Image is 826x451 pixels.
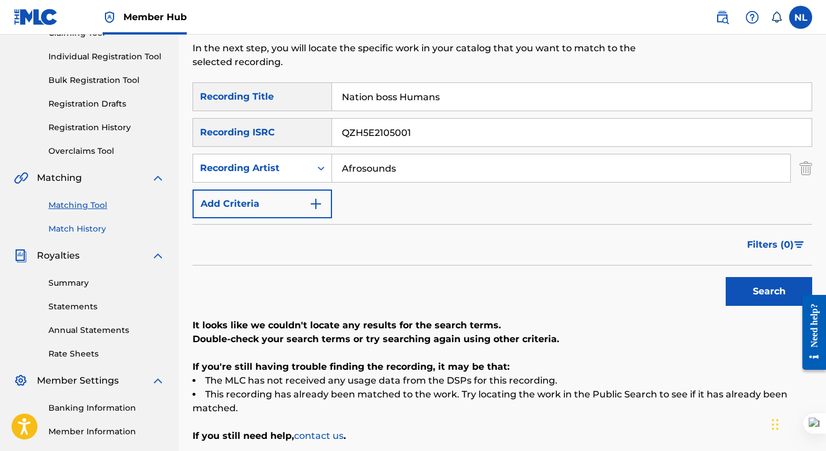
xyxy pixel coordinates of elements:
img: expand [151,374,165,388]
a: Statements [48,301,165,313]
a: Matching Tool [48,199,165,211]
a: Overclaims Tool [48,145,165,157]
p: If you're still having trouble finding the recording, it may be that: [193,360,812,374]
a: Match History [48,223,165,235]
img: Top Rightsholder [103,10,116,24]
div: Notifications [771,12,782,23]
img: Member Settings [14,374,28,388]
a: Summary [48,277,165,289]
img: Royalties [14,249,28,263]
li: The MLC has not received any usage data from the DSPs for this recording. [193,374,812,388]
img: search [715,10,729,24]
span: Royalties [37,249,80,263]
div: Drag [772,407,779,442]
img: MLC Logo [14,9,58,25]
button: Filters (0) [740,230,812,259]
li: This recording has already been matched to the work. Try locating the work in the Public Search t... [193,388,812,415]
span: Member Hub [123,10,187,24]
a: contact us [294,430,344,441]
img: expand [151,171,165,185]
img: filter [794,241,804,248]
iframe: Chat Widget [768,396,826,451]
iframe: Resource Center [794,286,826,379]
div: User Menu [789,6,812,29]
img: expand [151,249,165,263]
p: Double-check your search terms or try searching again using other criteria. [193,332,812,346]
a: Rate Sheets [48,348,165,360]
span: Matching [37,171,82,185]
a: Member Information [48,426,165,438]
div: Help [741,6,764,29]
div: Recording Artist [200,161,304,175]
button: Search [726,277,812,306]
span: Member Settings [37,374,119,388]
p: It looks like we couldn't locate any results for the search terms. [193,319,812,332]
a: Registration History [48,122,165,134]
a: Bulk Registration Tool [48,74,165,86]
a: Annual Statements [48,324,165,336]
p: In the next step, you will locate the specific work in your catalog that you want to match to the... [193,41,670,69]
a: Banking Information [48,402,165,414]
span: Filters ( 0 ) [747,238,794,252]
img: Matching [14,171,28,185]
form: Search Form [193,82,812,312]
img: 9d2ae6d4665cec9f34b9.svg [309,197,323,211]
img: help [745,10,759,24]
a: Individual Registration Tool [48,51,165,63]
p: If you still need help, . [193,429,812,443]
button: Add Criteria [193,190,332,218]
a: Registration Drafts [48,98,165,110]
img: Delete Criterion [799,154,812,183]
a: Public Search [711,6,734,29]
